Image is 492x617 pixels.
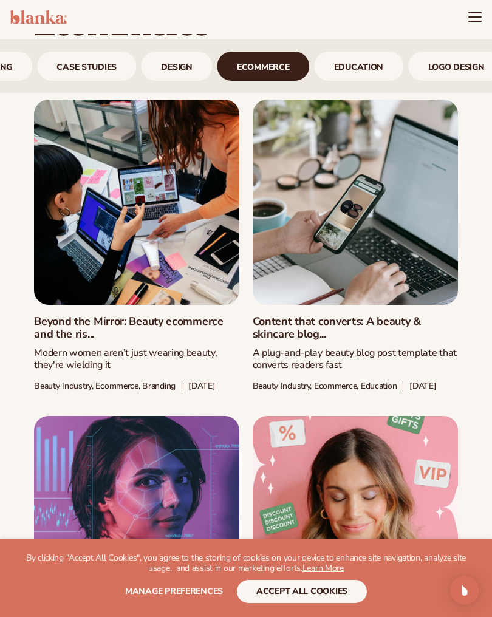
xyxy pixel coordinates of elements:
a: Education [314,52,403,81]
span: Beauty industry, Ecommerce, Education [253,381,397,392]
button: Manage preferences [125,580,223,603]
a: case studies [37,52,137,81]
div: 4 / 9 [142,52,213,81]
a: ecommerce [217,52,309,81]
summary: Menu [468,10,482,24]
button: accept all cookies [237,580,367,603]
a: design [142,52,213,81]
img: logo [10,10,67,24]
a: Beyond the Mirror: Beauty ecommerce and the ris... [34,315,239,341]
a: Content that converts: A beauty & skincare blog... [253,315,458,341]
div: 3 / 9 [37,52,137,81]
span: Manage preferences [125,585,223,597]
div: 6 / 9 [314,52,403,81]
div: 5 / 9 [217,52,309,81]
div: Open Intercom Messenger [450,576,479,605]
p: By clicking "Accept All Cookies", you agree to the storing of cookies on your device to enhance s... [24,553,468,574]
a: Learn More [302,562,344,574]
span: Beauty industry, ecommerce, branding [34,381,176,392]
